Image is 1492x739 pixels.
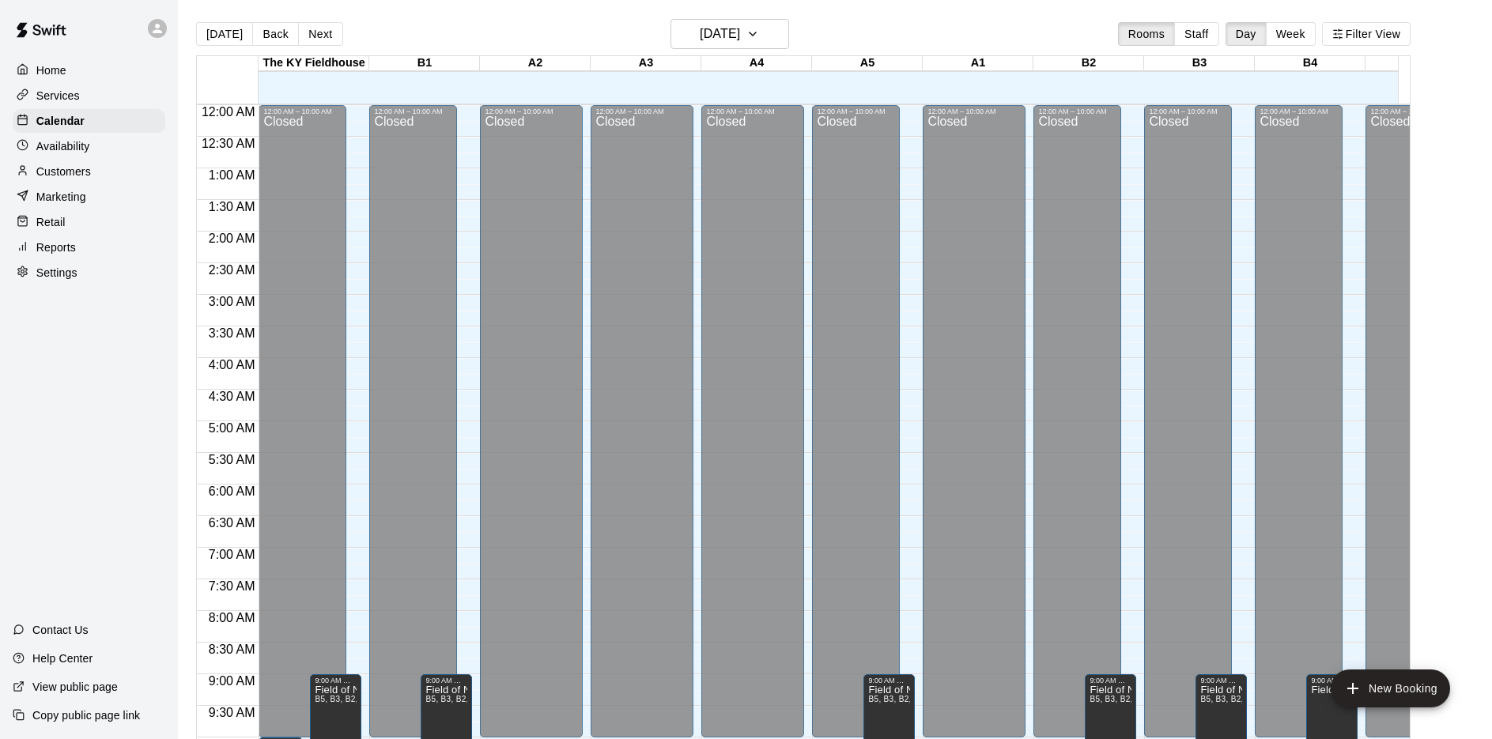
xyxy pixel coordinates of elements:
[32,679,118,695] p: View public page
[205,674,259,688] span: 9:00 AM
[425,677,467,684] div: 9:00 AM – 9:00 PM
[369,56,480,71] div: B1
[205,295,259,308] span: 3:00 AM
[369,105,457,737] div: 12:00 AM – 10:00 AM: Closed
[198,105,259,119] span: 12:00 AM
[259,56,369,71] div: The KY Fieldhouse
[36,113,85,129] p: Calendar
[1226,22,1267,46] button: Day
[1200,677,1242,684] div: 9:00 AM – 9:00 PM
[36,189,86,205] p: Marketing
[198,137,259,150] span: 12:30 AM
[595,107,689,115] div: 12:00 AM – 10:00 AM
[205,611,259,624] span: 8:00 AM
[13,109,165,133] a: Calendar
[1365,56,1476,71] div: B5
[205,548,259,561] span: 7:00 AM
[923,56,1033,71] div: A1
[13,84,165,107] a: Services
[1311,677,1353,684] div: 9:00 AM – 9:00 PM
[36,239,76,255] p: Reports
[315,695,400,703] span: B5, B3, B2, B1, A5, B4
[1365,105,1453,737] div: 12:00 AM – 10:00 AM: Closed
[812,105,900,737] div: 12:00 AM – 10:00 AM: Closed
[13,160,165,183] a: Customers
[868,677,910,684] div: 9:00 AM – 9:00 PM
[480,56,591,71] div: A2
[36,138,90,154] p: Availability
[1038,107,1116,115] div: 12:00 AM – 10:00 AM
[1174,22,1219,46] button: Staff
[36,164,91,179] p: Customers
[205,453,259,466] span: 5:30 AM
[480,105,583,737] div: 12:00 AM – 10:00 AM: Closed
[1033,56,1144,71] div: B2
[1322,22,1411,46] button: Filter View
[13,185,165,209] a: Marketing
[591,105,693,737] div: 12:00 AM – 10:00 AM: Closed
[259,105,346,737] div: 12:00 AM – 10:00 AM: Closed
[927,107,1021,115] div: 12:00 AM – 10:00 AM
[425,695,511,703] span: B5, B3, B2, B1, A5, B4
[374,107,452,115] div: 12:00 AM – 10:00 AM
[1331,669,1450,707] button: add
[205,484,259,498] span: 6:00 AM
[701,56,812,71] div: A4
[923,105,1026,737] div: 12:00 AM – 10:00 AM: Closed
[1118,22,1175,46] button: Rooms
[205,263,259,277] span: 2:30 AM
[205,326,259,340] span: 3:30 AM
[1370,107,1449,115] div: 12:00 AM – 10:00 AM
[205,643,259,656] span: 8:30 AM
[315,677,357,684] div: 9:00 AM – 9:00 PM
[36,214,66,230] p: Retail
[1144,105,1232,737] div: 12:00 AM – 10:00 AM: Closed
[298,22,342,46] button: Next
[706,107,799,115] div: 12:00 AM – 10:00 AM
[670,19,789,49] button: [DATE]
[701,105,804,737] div: 12:00 AM – 10:00 AM: Closed
[205,358,259,371] span: 4:00 AM
[36,62,66,78] p: Home
[36,265,77,281] p: Settings
[1090,677,1131,684] div: 9:00 AM – 9:00 PM
[1266,22,1316,46] button: Week
[205,200,259,213] span: 1:30 AM
[36,88,80,104] p: Services
[868,695,954,703] span: B5, B3, B2, B1, A5, B4
[13,58,165,82] a: Home
[32,650,93,666] p: Help Center
[13,236,165,259] div: Reports
[32,622,89,638] p: Contact Us
[205,706,259,719] span: 9:30 AM
[13,261,165,285] a: Settings
[32,707,140,723] p: Copy public page link
[1260,107,1338,115] div: 12:00 AM – 10:00 AM
[700,23,740,45] h6: [DATE]
[1149,107,1227,115] div: 12:00 AM – 10:00 AM
[485,107,578,115] div: 12:00 AM – 10:00 AM
[205,579,259,593] span: 7:30 AM
[1255,56,1365,71] div: B4
[812,56,923,71] div: A5
[1144,56,1255,71] div: B3
[1255,105,1343,737] div: 12:00 AM – 10:00 AM: Closed
[817,107,895,115] div: 12:00 AM – 10:00 AM
[591,56,701,71] div: A3
[205,516,259,530] span: 6:30 AM
[1200,695,1286,703] span: B5, B3, B2, B1, A5, B4
[205,232,259,245] span: 2:00 AM
[13,210,165,234] a: Retail
[13,134,165,158] a: Availability
[205,168,259,182] span: 1:00 AM
[196,22,253,46] button: [DATE]
[1090,695,1175,703] span: B5, B3, B2, B1, A5, B4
